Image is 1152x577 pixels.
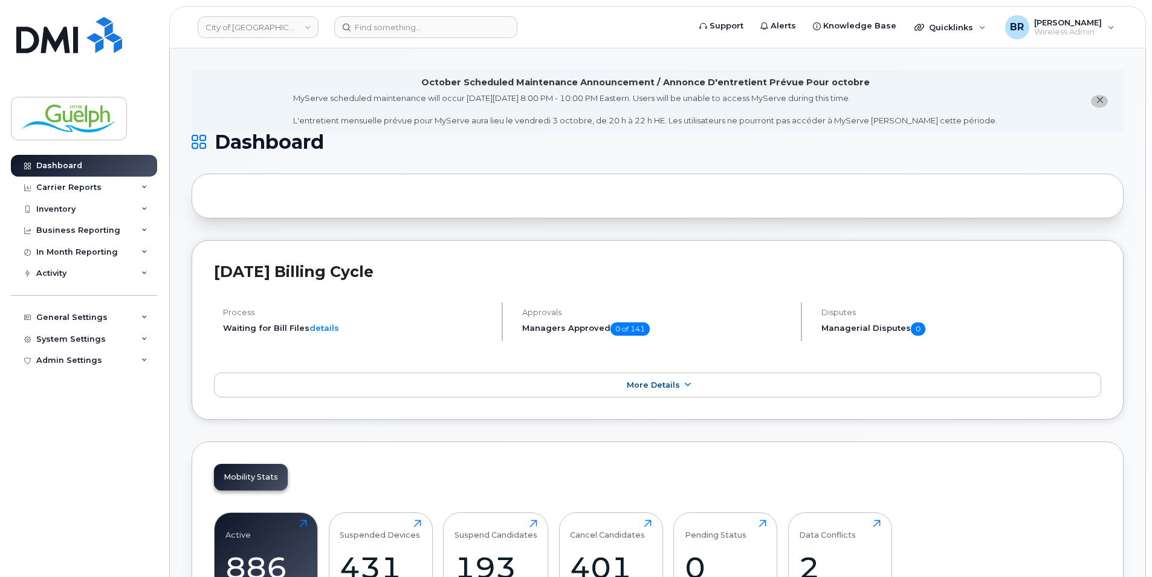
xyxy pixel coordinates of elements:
[821,308,1101,317] h4: Disputes
[223,308,491,317] h4: Process
[685,520,746,540] div: Pending Status
[455,520,537,540] div: Suspend Candidates
[522,308,791,317] h4: Approvals
[1091,95,1108,108] button: close notification
[215,133,324,151] span: Dashboard
[214,262,1101,281] h2: [DATE] Billing Cycle
[522,322,791,336] h5: Managers Approved
[223,322,491,334] li: Waiting for Bill Files
[610,322,650,336] span: 0 of 141
[911,322,925,336] span: 0
[570,520,645,540] div: Cancel Candidates
[225,520,251,540] div: Active
[340,520,420,540] div: Suspended Devices
[627,380,680,390] span: More Details
[799,520,856,540] div: Data Conflicts
[293,93,997,126] div: MyServe scheduled maintenance will occur [DATE][DATE] 8:00 PM - 10:00 PM Eastern. Users will be u...
[309,323,339,333] a: details
[821,322,1101,336] h5: Managerial Disputes
[421,76,870,89] div: October Scheduled Maintenance Announcement / Annonce D'entretient Prévue Pour octobre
